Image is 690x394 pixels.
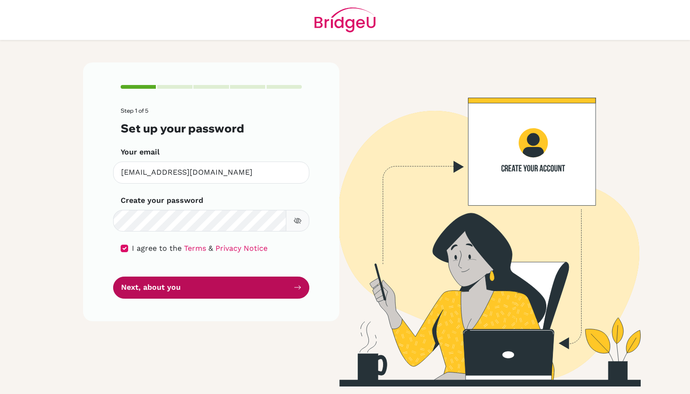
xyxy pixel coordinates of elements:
a: Privacy Notice [215,244,268,253]
h3: Set up your password [121,122,302,135]
label: Create your password [121,195,203,206]
label: Your email [121,147,160,158]
a: Terms [184,244,206,253]
input: Insert your email* [113,162,309,184]
span: & [208,244,213,253]
span: Step 1 of 5 [121,107,148,114]
span: I agree to the [132,244,182,253]
button: Next, about you [113,277,309,299]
